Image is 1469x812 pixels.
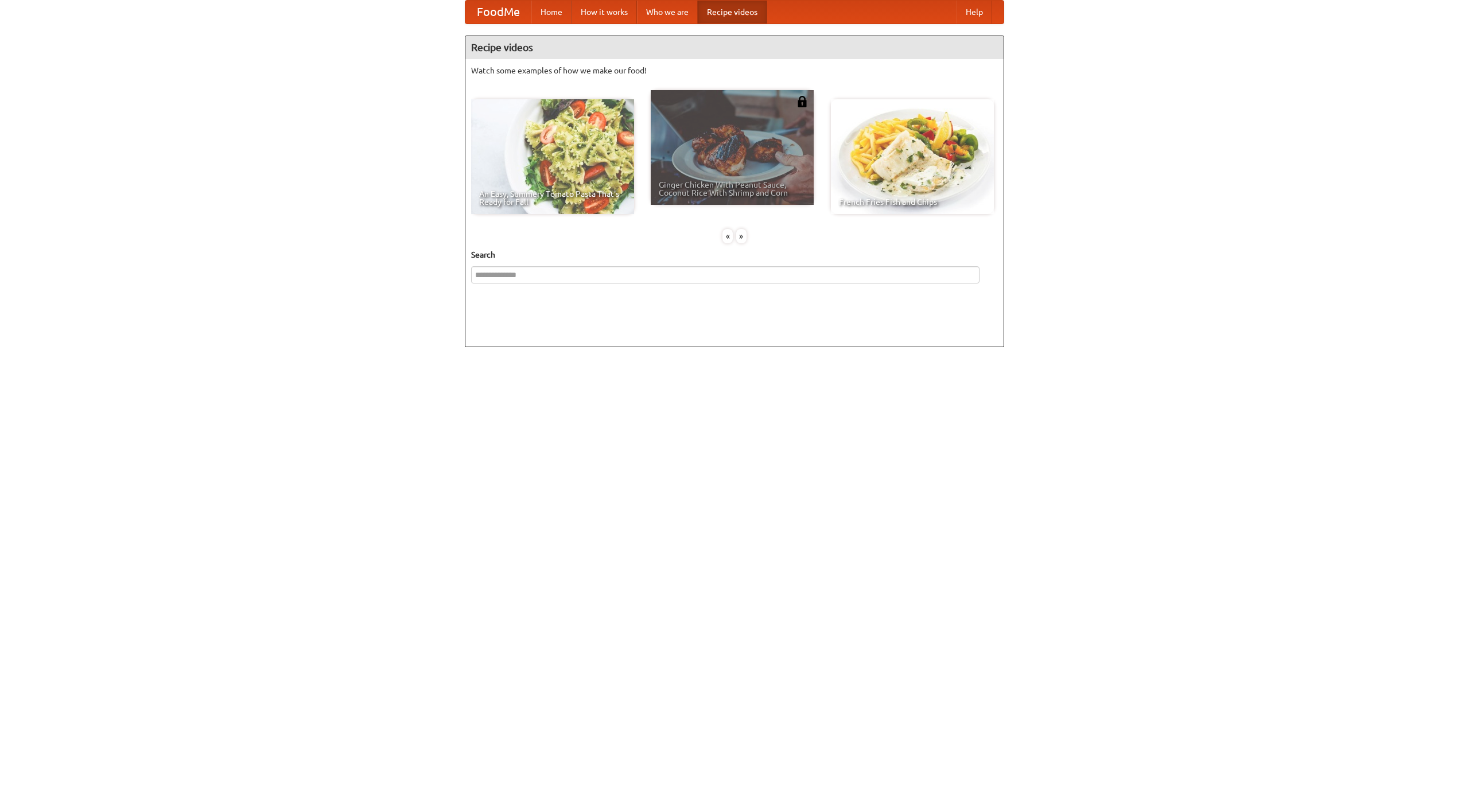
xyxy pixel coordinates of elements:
[479,190,626,206] span: An Easy, Summery Tomato Pasta That's Ready for Fall
[572,1,637,24] a: How it works
[736,229,747,243] div: »
[839,198,986,206] span: French Fries Fish and Chips
[465,36,1004,59] h4: Recipe videos
[957,1,992,24] a: Help
[796,96,808,107] img: 483408.png
[471,249,998,261] h5: Search
[471,99,634,214] a: An Easy, Summery Tomato Pasta That's Ready for Fall
[465,1,531,24] a: FoodMe
[471,65,998,76] p: Watch some examples of how we make our food!
[831,99,994,214] a: French Fries Fish and Chips
[698,1,767,24] a: Recipe videos
[722,229,733,243] div: «
[531,1,572,24] a: Home
[637,1,698,24] a: Who we are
